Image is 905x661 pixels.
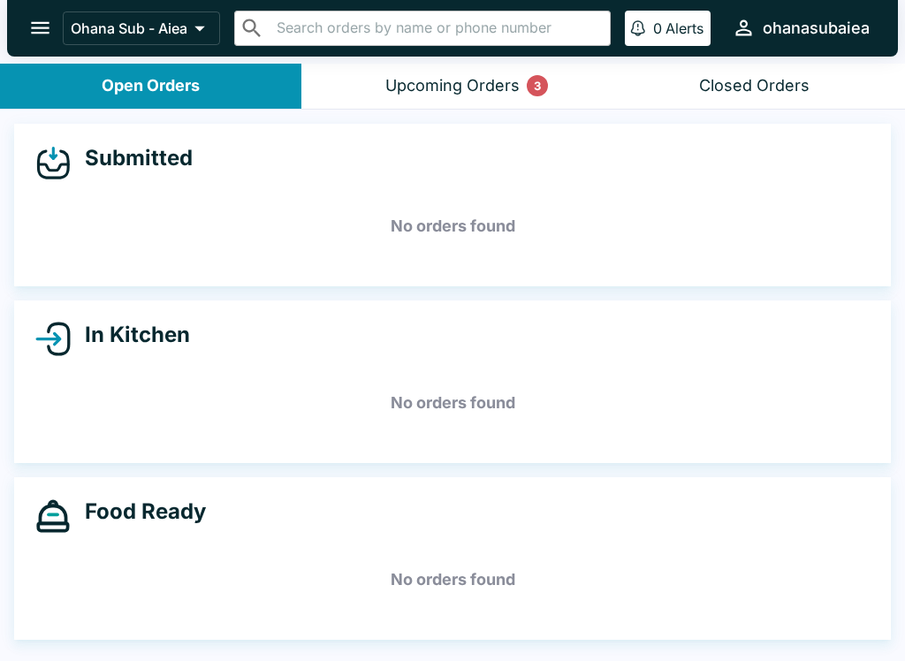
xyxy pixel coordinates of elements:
h4: Food Ready [71,498,206,525]
button: open drawer [18,5,63,50]
h4: In Kitchen [71,322,190,348]
input: Search orders by name or phone number [271,16,603,41]
div: Closed Orders [699,76,810,96]
p: 3 [534,77,541,95]
p: Ohana Sub - Aiea [71,19,187,37]
div: Open Orders [102,76,200,96]
h5: No orders found [35,194,870,258]
button: Ohana Sub - Aiea [63,11,220,45]
p: Alerts [665,19,703,37]
h4: Submitted [71,145,193,171]
button: ohanasubaiea [725,9,877,47]
div: ohanasubaiea [763,18,870,39]
h5: No orders found [35,371,870,435]
h5: No orders found [35,548,870,612]
div: Upcoming Orders [385,76,520,96]
p: 0 [653,19,662,37]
